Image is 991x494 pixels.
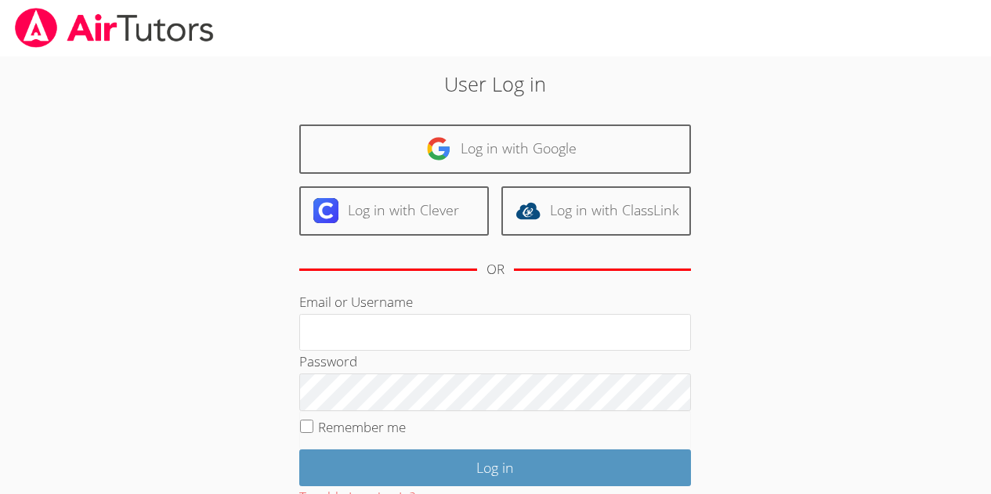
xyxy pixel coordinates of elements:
[486,258,505,281] div: OR
[501,186,691,236] a: Log in with ClassLink
[426,136,451,161] img: google-logo-50288ca7cdecda66e5e0955fdab243c47b7ad437acaf1139b6f446037453330a.svg
[228,69,763,99] h2: User Log in
[299,352,357,370] label: Password
[13,8,215,48] img: airtutors_banner-c4298cdbf04f3fff15de1276eac7730deb9818008684d7c2e4769d2f7ddbe033.png
[299,449,691,486] input: Log in
[515,198,541,223] img: classlink-logo-d6bb404cc1216ec64c9a2012d9dc4662098be43eaf13dc465df04b49fa7ab582.svg
[318,418,406,436] label: Remember me
[299,124,691,174] a: Log in with Google
[299,186,489,236] a: Log in with Clever
[313,198,338,223] img: clever-logo-6eab21bc6e7a338710f1a6ff85c0baf02591cd810cc4098c63d3a4b26e2feb20.svg
[299,293,413,311] label: Email or Username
